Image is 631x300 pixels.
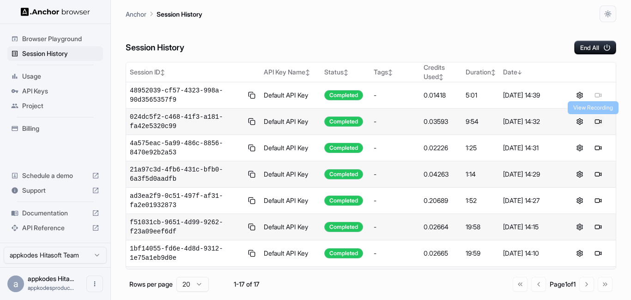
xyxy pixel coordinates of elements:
[260,82,321,109] td: Default API Key
[324,143,363,153] div: Completed
[157,9,202,19] p: Session History
[374,91,416,100] div: -
[22,124,99,133] span: Billing
[324,67,366,77] div: Status
[517,69,522,76] span: ↓
[7,168,103,183] div: Schedule a demo
[86,276,103,292] button: Open menu
[424,222,458,232] div: 0.02664
[466,91,496,100] div: 5:01
[439,73,443,80] span: ↕
[466,170,496,179] div: 1:14
[7,46,103,61] div: Session History
[324,222,363,232] div: Completed
[424,249,458,258] div: 0.02665
[374,222,416,232] div: -
[7,121,103,136] div: Billing
[424,91,458,100] div: 0.01418
[260,214,321,240] td: Default API Key
[324,248,363,258] div: Completed
[7,84,103,98] div: API Keys
[503,249,559,258] div: [DATE] 14:10
[7,206,103,220] div: Documentation
[374,196,416,205] div: -
[503,222,559,232] div: [DATE] 14:15
[324,116,363,127] div: Completed
[466,249,496,258] div: 19:59
[7,31,103,46] div: Browser Playground
[126,9,146,19] p: Anchor
[130,218,243,236] span: f51031cb-9651-4d99-9262-f23a09eef6df
[130,139,243,157] span: 4a575eac-5a99-486c-8856-8470e92b2a53
[503,67,559,77] div: Date
[130,244,243,263] span: 1bf14055-fd6e-4d8d-9312-1e75a1eb9d0e
[22,186,88,195] span: Support
[160,69,165,76] span: ↕
[503,170,559,179] div: [DATE] 14:29
[22,34,99,43] span: Browser Playground
[260,188,321,214] td: Default API Key
[264,67,317,77] div: API Key Name
[374,143,416,153] div: -
[424,117,458,126] div: 0.03593
[491,69,496,76] span: ↕
[424,170,458,179] div: 0.04263
[574,41,616,55] button: End All
[374,249,416,258] div: -
[550,280,576,289] div: Page 1 of 1
[130,191,243,210] span: ad3ea2f9-0c51-497f-af31-fa2e01932873
[324,169,363,179] div: Completed
[21,7,90,16] img: Anchor Logo
[22,171,88,180] span: Schedule a demo
[344,69,348,76] span: ↕
[7,183,103,198] div: Support
[129,280,173,289] p: Rows per page
[260,109,321,135] td: Default API Key
[503,196,559,205] div: [DATE] 14:27
[126,9,202,19] nav: breadcrumb
[126,41,184,55] h6: Session History
[28,284,74,291] span: appkodesproduct@gmail.com
[22,49,99,58] span: Session History
[503,143,559,153] div: [DATE] 14:31
[260,135,321,161] td: Default API Key
[260,267,321,293] td: Default API Key
[260,240,321,267] td: Default API Key
[28,275,74,282] span: appkodes Hitasoft
[7,69,103,84] div: Usage
[22,208,88,218] span: Documentation
[305,69,310,76] span: ↕
[22,101,99,110] span: Project
[568,101,619,114] div: View Recording
[22,223,88,233] span: API Reference
[130,86,243,104] span: 48952039-cf57-4323-998a-90d3565357f9
[466,143,496,153] div: 1:25
[424,63,458,81] div: Credits Used
[466,67,496,77] div: Duration
[7,220,103,235] div: API Reference
[424,143,458,153] div: 0.02226
[324,90,363,100] div: Completed
[22,86,99,96] span: API Keys
[260,161,321,188] td: Default API Key
[466,196,496,205] div: 1:52
[130,112,243,131] span: 024dc5f2-c468-41f3-a181-fa42e5320c99
[22,72,99,81] span: Usage
[130,165,243,184] span: 21a97c3d-4fb6-431c-bfb0-6a3f5d0aadfb
[388,69,393,76] span: ↕
[424,196,458,205] div: 0.20689
[374,170,416,179] div: -
[374,67,416,77] div: Tags
[324,196,363,206] div: Completed
[374,117,416,126] div: -
[130,67,256,77] div: Session ID
[7,98,103,113] div: Project
[224,280,270,289] div: 1-17 of 17
[503,117,559,126] div: [DATE] 14:32
[7,276,24,292] div: a
[466,117,496,126] div: 9:54
[466,222,496,232] div: 19:58
[503,91,559,100] div: [DATE] 14:39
